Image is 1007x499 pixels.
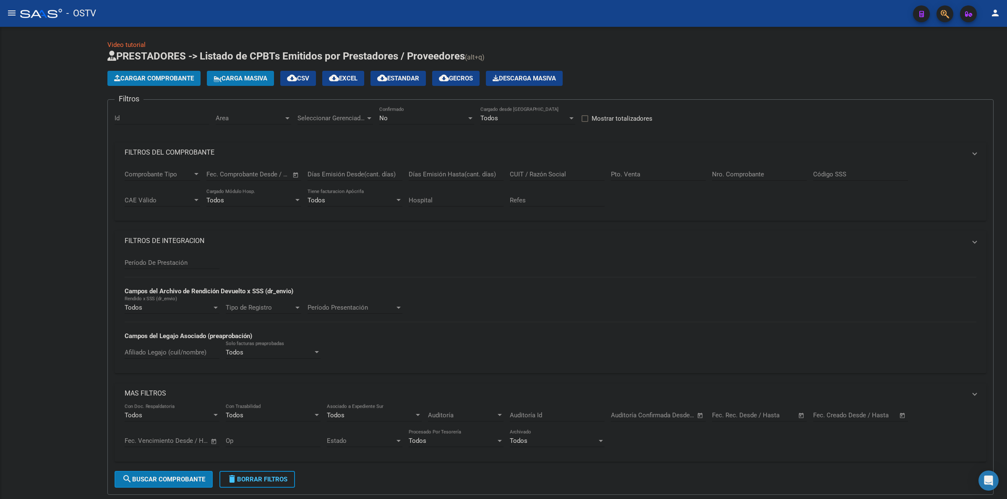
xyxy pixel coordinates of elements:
[122,474,132,484] mat-icon: search
[465,53,485,61] span: (alt+q)
[115,93,143,105] h3: Filtros
[297,114,365,122] span: Seleccionar Gerenciador
[115,142,986,163] mat-expansion-panel-header: FILTROS DEL COMPROBANTE
[115,163,986,221] div: FILTROS DEL COMPROBANTE
[855,411,895,419] input: Fecha fin
[209,437,219,446] button: Open calendar
[291,170,301,180] button: Open calendar
[797,411,806,420] button: Open calendar
[409,437,426,445] span: Todos
[227,476,287,483] span: Borrar Filtros
[7,8,17,18] mat-icon: menu
[125,196,193,204] span: CAE Válido
[322,71,364,86] button: EXCEL
[125,437,159,445] input: Fecha inicio
[122,476,205,483] span: Buscar Comprobante
[652,411,693,419] input: Fecha fin
[115,471,213,488] button: Buscar Comprobante
[480,114,498,122] span: Todos
[125,171,193,178] span: Comprobante Tipo
[813,411,847,419] input: Fecha inicio
[990,8,1000,18] mat-icon: person
[308,304,395,311] span: Período Presentación
[592,114,652,124] span: Mostrar totalizadores
[329,73,339,83] mat-icon: cloud_download
[125,304,142,311] span: Todos
[486,71,563,86] button: Descarga Masiva
[216,114,284,122] span: Area
[432,71,480,86] button: Gecros
[280,71,316,86] button: CSV
[214,75,267,82] span: Carga Masiva
[125,287,293,295] strong: Campos del Archivo de Rendición Devuelto x SSS (dr_envio)
[611,411,645,419] input: Fecha inicio
[219,471,295,488] button: Borrar Filtros
[227,474,237,484] mat-icon: delete
[510,437,527,445] span: Todos
[248,171,289,178] input: Fecha fin
[486,71,563,86] app-download-masive: Descarga masiva de comprobantes (adjuntos)
[115,251,986,373] div: FILTROS DE INTEGRACION
[114,75,194,82] span: Cargar Comprobante
[696,411,705,420] button: Open calendar
[107,41,146,49] a: Video tutorial
[125,411,142,419] span: Todos
[226,304,294,311] span: Tipo de Registro
[115,231,986,251] mat-expansion-panel-header: FILTROS DE INTEGRACION
[166,437,207,445] input: Fecha fin
[226,411,243,419] span: Todos
[428,411,496,419] span: Auditoría
[712,411,746,419] input: Fecha inicio
[898,411,908,420] button: Open calendar
[287,73,297,83] mat-icon: cloud_download
[370,71,426,86] button: Estandar
[115,383,986,403] mat-expansion-panel-header: MAS FILTROS
[125,389,966,398] mat-panel-title: MAS FILTROS
[66,4,96,23] span: - OSTV
[107,50,465,62] span: PRESTADORES -> Listado de CPBTs Emitidos por Prestadores / Proveedores
[206,171,240,178] input: Fecha inicio
[107,71,201,86] button: Cargar Comprobante
[493,75,556,82] span: Descarga Masiva
[327,437,395,445] span: Estado
[206,196,224,204] span: Todos
[327,411,344,419] span: Todos
[308,196,325,204] span: Todos
[377,73,387,83] mat-icon: cloud_download
[125,332,252,340] strong: Campos del Legajo Asociado (preaprobación)
[754,411,794,419] input: Fecha fin
[978,471,999,491] div: Open Intercom Messenger
[125,236,966,246] mat-panel-title: FILTROS DE INTEGRACION
[329,75,357,82] span: EXCEL
[377,75,419,82] span: Estandar
[379,114,388,122] span: No
[226,349,243,356] span: Todos
[115,403,986,462] div: MAS FILTROS
[207,71,274,86] button: Carga Masiva
[439,73,449,83] mat-icon: cloud_download
[439,75,473,82] span: Gecros
[287,75,309,82] span: CSV
[125,148,966,157] mat-panel-title: FILTROS DEL COMPROBANTE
